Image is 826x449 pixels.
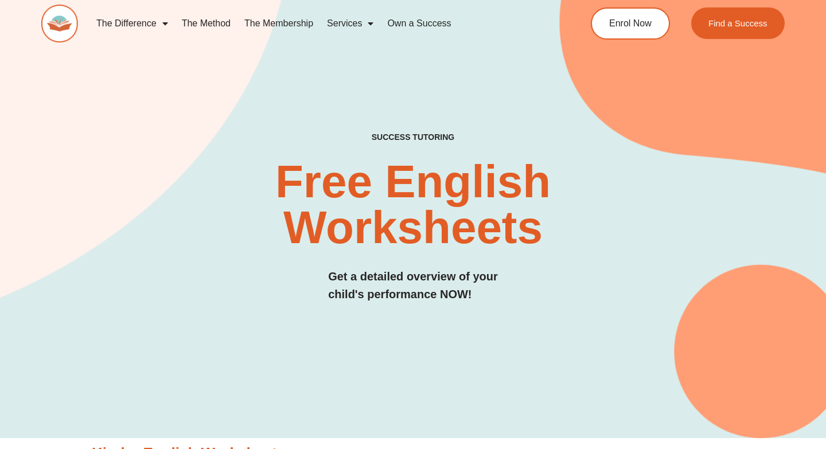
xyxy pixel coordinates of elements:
a: The Method [175,10,237,37]
span: Find a Success [708,19,767,28]
a: Own a Success [380,10,458,37]
span: Enrol Now [609,19,652,28]
a: Enrol Now [591,7,670,40]
a: The Difference [89,10,175,37]
iframe: Chat Widget [769,394,826,449]
h4: SUCCESS TUTORING​ [303,132,523,142]
h2: Free English Worksheets​ [167,159,658,251]
a: The Membership [237,10,320,37]
h3: Get a detailed overview of your child's performance NOW! [328,268,498,303]
a: Services [320,10,380,37]
nav: Menu [89,10,548,37]
a: Find a Success [691,7,785,39]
